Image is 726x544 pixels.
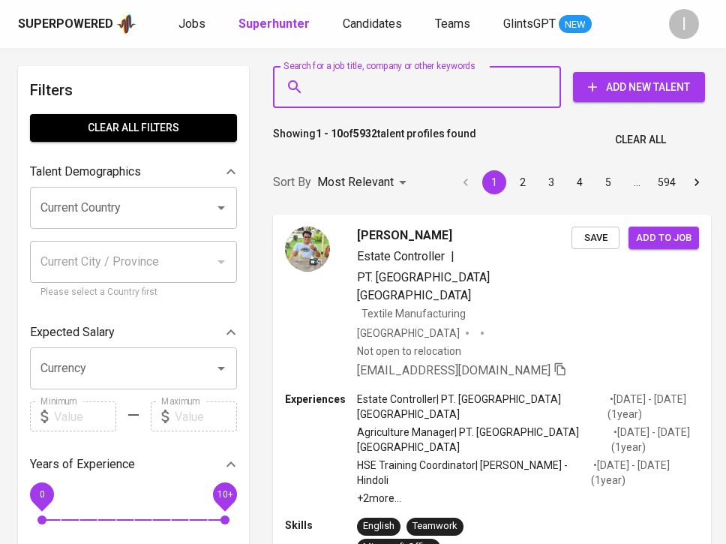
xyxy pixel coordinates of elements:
img: app logo [116,13,136,35]
button: Clear All filters [30,114,237,142]
p: Skills [285,518,357,533]
span: Save [579,230,612,247]
p: Not open to relocation [357,344,461,359]
button: page 1 [482,170,506,194]
span: Candidates [343,17,402,31]
p: +2 more ... [357,491,699,506]
span: | [451,248,454,266]
span: [EMAIL_ADDRESS][DOMAIN_NAME] [357,363,550,377]
button: Save [571,227,619,250]
button: Go to page 2 [511,170,535,194]
button: Clear All [609,126,672,154]
button: Go to page 4 [568,170,592,194]
div: Expected Salary [30,317,237,347]
button: Add New Talent [573,72,705,102]
b: 5932 [353,128,377,140]
button: Go to next page [685,170,709,194]
p: • [DATE] - [DATE] ( 1 year ) [591,458,699,488]
p: Most Relevant [317,173,394,191]
p: Agriculture Manager | PT. [GEOGRAPHIC_DATA] [GEOGRAPHIC_DATA] [357,425,611,455]
a: GlintsGPT NEW [503,15,592,34]
div: Talent Demographics [30,157,237,187]
b: 1 - 10 [316,128,343,140]
a: Jobs [178,15,208,34]
span: Estate Controller [357,249,445,263]
p: Showing of talent profiles found [273,126,476,154]
p: • [DATE] - [DATE] ( 1 year ) [611,425,699,455]
button: Go to page 5 [596,170,620,194]
span: Clear All [615,131,666,149]
p: Experiences [285,392,357,407]
a: Candidates [343,15,405,34]
span: Clear All filters [42,119,225,137]
span: [PERSON_NAME] [357,227,452,245]
nav: pagination navigation [451,170,711,194]
p: Years of Experience [30,455,135,473]
span: GlintsGPT [503,17,556,31]
span: NEW [559,17,592,32]
span: Add New Talent [585,78,693,97]
a: Superpoweredapp logo [18,13,136,35]
span: 10+ [217,489,232,500]
button: Add to job [628,227,699,250]
span: 0 [39,489,44,500]
span: Add to job [636,230,691,247]
div: English [363,519,394,533]
div: [GEOGRAPHIC_DATA] [357,326,460,341]
p: Expected Salary [30,323,115,341]
input: Value [54,401,116,431]
span: PT. [GEOGRAPHIC_DATA] [GEOGRAPHIC_DATA] [357,270,490,302]
p: Please select a Country first [40,285,226,300]
div: Teamwork [412,519,457,533]
p: Estate Controller | PT. [GEOGRAPHIC_DATA] [GEOGRAPHIC_DATA] [357,392,607,422]
span: Jobs [178,17,205,31]
span: Teams [435,17,470,31]
button: Open [211,358,232,379]
img: 9560f3020f65d150d1c9852529323a15.jpg [285,227,330,272]
button: Go to page 3 [539,170,563,194]
b: Superhunter [238,17,310,31]
span: Textile Manufacturing [361,308,466,320]
div: Most Relevant [317,169,412,197]
input: Value [175,401,237,431]
a: Superhunter [238,15,313,34]
div: Years of Experience [30,449,237,479]
p: Talent Demographics [30,163,141,181]
a: Teams [435,15,473,34]
button: Go to page 594 [653,170,680,194]
button: Open [211,197,232,218]
h6: Filters [30,78,237,102]
div: … [625,175,649,190]
p: • [DATE] - [DATE] ( 1 year ) [607,392,699,422]
p: HSE Training Coordinator | [PERSON_NAME] - Hindoli [357,458,591,488]
p: Sort By [273,173,311,191]
div: I [669,9,699,39]
div: Superpowered [18,16,113,33]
